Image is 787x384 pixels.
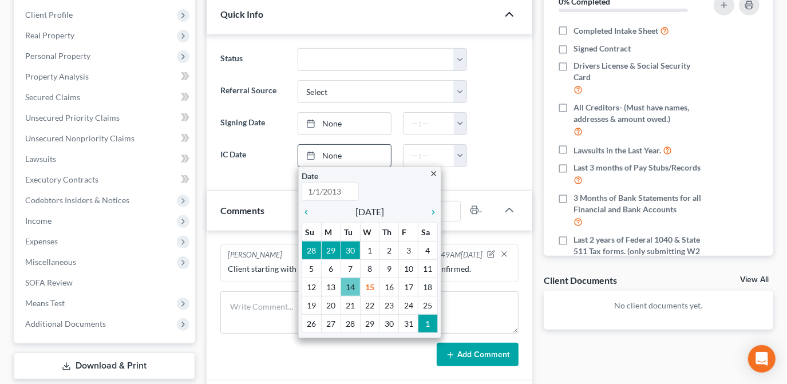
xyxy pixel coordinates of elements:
[321,314,341,332] td: 27
[379,296,399,314] td: 23
[399,314,418,332] td: 31
[429,169,438,178] i: close
[321,241,341,259] td: 29
[321,296,341,314] td: 20
[302,241,322,259] td: 28
[25,298,65,308] span: Means Test
[740,276,769,284] a: View All
[25,154,56,164] span: Lawsuits
[215,48,292,71] label: Status
[302,296,322,314] td: 19
[298,113,391,134] a: None
[25,257,76,267] span: Miscellaneous
[341,259,360,278] td: 7
[302,208,317,217] i: chevron_left
[423,208,438,217] i: chevron_right
[302,205,317,219] a: chevron_left
[16,128,195,149] a: Unsecured Nonpriority Claims
[341,223,360,241] th: Tu
[379,241,399,259] td: 2
[574,234,706,268] span: Last 2 years of Federal 1040 & State 511 Tax forms. (only submitting W2 is not acceptable)
[399,278,418,296] td: 17
[418,241,438,259] td: 4
[220,205,264,216] span: Comments
[360,314,379,332] td: 29
[302,259,322,278] td: 5
[228,250,282,261] div: [PERSON_NAME]
[25,216,52,225] span: Income
[360,241,379,259] td: 1
[355,205,384,219] span: [DATE]
[553,300,764,311] p: No client documents yet.
[429,167,438,180] a: close
[423,205,438,219] a: chevron_right
[16,149,195,169] a: Lawsuits
[25,236,58,246] span: Expenses
[360,259,379,278] td: 8
[25,51,90,61] span: Personal Property
[16,169,195,190] a: Executory Contracts
[215,144,292,167] label: IC Date
[341,296,360,314] td: 21
[25,195,129,205] span: Codebtors Insiders & Notices
[16,66,195,87] a: Property Analysis
[360,223,379,241] th: W
[574,43,631,54] span: Signed Contract
[302,170,318,182] label: Date
[574,145,661,156] span: Lawsuits in the Last Year.
[418,259,438,278] td: 11
[25,175,98,184] span: Executory Contracts
[25,113,120,122] span: Unsecured Priority Claims
[302,223,322,241] th: Su
[418,314,438,332] td: 1
[418,223,438,241] th: Sa
[399,223,418,241] th: F
[574,192,706,215] span: 3 Months of Bank Statements for all Financial and Bank Accounts
[25,72,89,81] span: Property Analysis
[574,60,706,83] span: Drivers License & Social Security Card
[16,272,195,293] a: SOFA Review
[360,296,379,314] td: 22
[399,259,418,278] td: 10
[418,296,438,314] td: 25
[14,353,195,379] a: Download & Print
[16,87,195,108] a: Secured Claims
[379,278,399,296] td: 16
[321,278,341,296] td: 13
[574,162,701,173] span: Last 3 months of Pay Stubs/Records
[399,296,418,314] td: 24
[360,278,379,296] td: 15
[321,259,341,278] td: 6
[379,223,399,241] th: Th
[341,278,360,296] td: 14
[302,314,322,332] td: 26
[16,108,195,128] a: Unsecured Priority Claims
[25,278,73,287] span: SOFA Review
[748,345,776,373] div: Open Intercom Messenger
[302,278,322,296] td: 12
[25,10,73,19] span: Client Profile
[298,145,391,167] a: None
[574,102,706,125] span: All Creditors- (Must have names, addresses & amount owed.)
[379,314,399,332] td: 30
[379,259,399,278] td: 9
[25,319,106,328] span: Additional Documents
[404,113,454,134] input: -- : --
[228,263,511,275] div: Client starting with #1 phone consult. Dist an Chp not yet confirmed.
[544,274,617,286] div: Client Documents
[220,9,263,19] span: Quick Info
[215,112,292,135] label: Signing Date
[341,314,360,332] td: 28
[430,250,483,260] span: 11:49AM[DATE]
[215,80,292,103] label: Referral Source
[574,25,658,37] span: Completed Intake Sheet
[341,241,360,259] td: 30
[321,223,341,241] th: M
[25,92,80,102] span: Secured Claims
[399,241,418,259] td: 3
[437,343,519,367] button: Add Comment
[404,145,454,167] input: -- : --
[25,133,135,143] span: Unsecured Nonpriority Claims
[418,278,438,296] td: 18
[302,182,359,201] input: 1/1/2013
